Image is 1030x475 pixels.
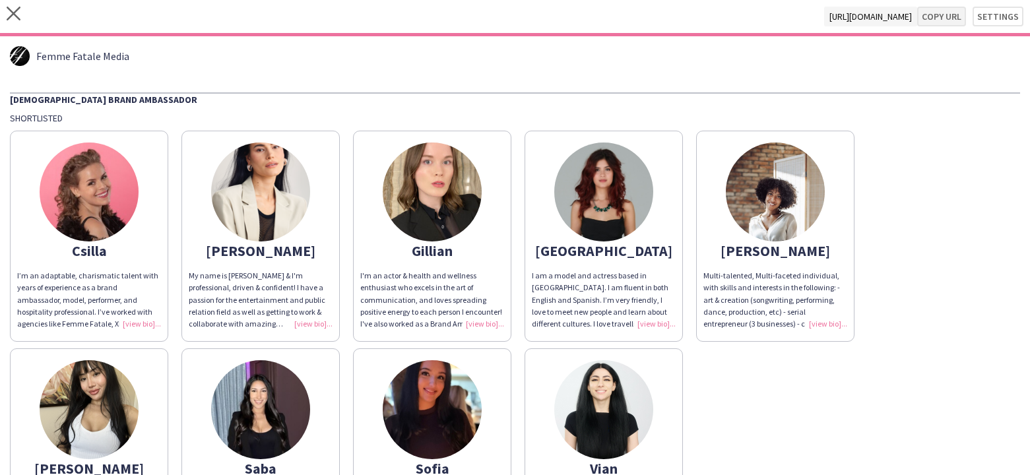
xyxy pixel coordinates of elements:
div: Multi-talented, Multi-faceted individual, with skills and interests in the following: - art & cre... [703,270,847,330]
div: [DEMOGRAPHIC_DATA] Brand Ambassador [10,92,1020,106]
img: thumb-ccd8f9e4-34f5-45c6-b702-e2d621c1b25d.jpg [726,142,825,241]
div: Vian [532,462,676,474]
div: Csilla [17,245,161,257]
button: Copy url [917,7,966,26]
div: Saba [189,462,333,474]
div: I am a model and actress based in [GEOGRAPHIC_DATA]. I am fluent in both English and Spanish. I’m... [532,270,676,330]
img: thumb-4404051c-6014-4609-84ce-abbf3c8e62f3.jpg [383,360,482,459]
div: Gillian [360,245,504,257]
span: [URL][DOMAIN_NAME] [824,7,917,26]
div: [PERSON_NAME] [189,245,333,257]
div: Shortlisted [10,112,1020,124]
div: [PERSON_NAME] [703,245,847,257]
img: thumb-6884580e3ef63.jpg [40,142,139,241]
span: Femme Fatale Media [36,50,129,62]
img: thumb-5d261e8036265.jpg [10,46,30,66]
div: [GEOGRAPHIC_DATA] [532,245,676,257]
div: My name is [PERSON_NAME] & I'm professional, driven & confident! I have a passion for the enterta... [189,270,333,330]
img: thumb-68a7447e5e02d.png [211,142,310,241]
button: Settings [973,7,1023,26]
img: thumb-4ef09eab-5109-47b9-bb7f-77f7103c1f44.jpg [40,360,139,459]
img: thumb-687557a3ccd97.jpg [211,360,310,459]
div: I’m an adaptable, charismatic talent with years of experience as a brand ambassador, model, perfo... [17,270,161,330]
span: I'm an actor & health and wellness enthusiast who excels in the art of communication, and loves s... [360,270,503,352]
img: thumb-35fa3feb-fcf2-430b-b907-b0b90241f34d.jpg [554,142,653,241]
img: thumb-39854cd5-1e1b-4859-a9f5-70b3ac76cbb6.jpg [554,360,653,459]
img: thumb-686ed2b01dae5.jpeg [383,142,482,241]
div: Sofia [360,462,504,474]
div: [PERSON_NAME] [17,462,161,474]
